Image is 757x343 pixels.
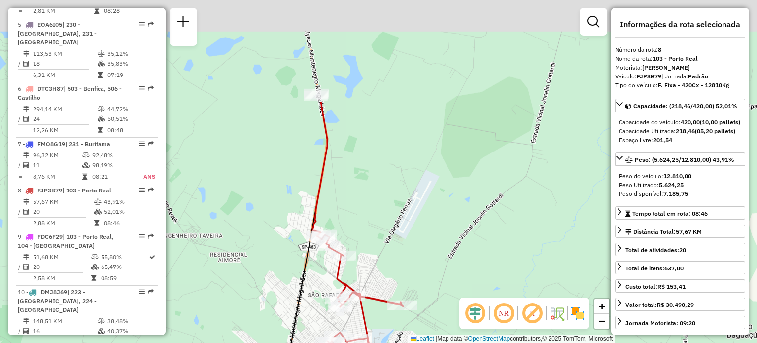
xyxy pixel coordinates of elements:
span: | 503 - Benfica, 506 - Castilho [18,85,122,101]
td: 92,48% [92,151,132,160]
div: Distância Total: [625,228,702,236]
em: Opções [139,21,145,27]
i: Total de Atividades [23,162,29,168]
i: % de utilização da cubagem [98,61,105,67]
i: Tempo total em rota [91,275,96,281]
em: Opções [139,141,145,147]
td: / [18,207,23,217]
i: % de utilização do peso [94,199,102,205]
div: Nome da rota: [615,54,745,63]
a: Valor total:R$ 30.490,29 [615,298,745,311]
td: 6,31 KM [33,70,97,80]
span: Peso: (5.624,25/12.810,00) 43,91% [635,156,734,163]
em: Rota exportada [148,85,154,91]
td: 96,32 KM [33,151,82,160]
td: = [18,70,23,80]
td: / [18,59,23,69]
span: Peso do veículo: [619,172,691,180]
i: % de utilização da cubagem [82,162,90,168]
strong: 201,54 [653,136,672,144]
span: FJP3B79 [37,187,62,194]
span: 6 - [18,85,122,101]
i: Total de Atividades [23,116,29,122]
i: Tempo total em rota [98,127,103,133]
strong: [PERSON_NAME] [642,64,690,71]
i: Distância Total [23,318,29,324]
i: % de utilização da cubagem [98,328,105,334]
td: / [18,114,23,124]
i: Distância Total [23,106,29,112]
strong: (10,00 pallets) [700,118,740,126]
span: 7 - [18,140,110,148]
div: Tipo do veículo: [615,81,745,90]
span: 9 - [18,233,114,249]
span: | 230 - [GEOGRAPHIC_DATA], 231 - [GEOGRAPHIC_DATA] [18,21,97,46]
i: Distância Total [23,51,29,57]
strong: 420,00 [681,118,700,126]
td: 55,80% [101,252,148,262]
td: 43,91% [103,197,153,207]
i: Total de Atividades [23,209,29,215]
i: % de utilização do peso [98,51,105,57]
i: % de utilização da cubagem [94,209,102,215]
i: Tempo total em rota [82,174,87,180]
td: 20 [33,262,91,272]
td: 35,12% [107,49,154,59]
td: 11 [33,160,82,170]
span: − [599,315,605,327]
strong: R$ 30.490,29 [657,301,694,308]
td: 12,26 KM [33,125,97,135]
td: / [18,326,23,336]
td: 35,83% [107,59,154,69]
div: Capacidade Utilizada: [619,127,741,136]
strong: Padrão [688,73,708,80]
div: Capacidade do veículo: [619,118,741,127]
a: Zoom out [594,314,609,329]
td: 8,76 KM [33,172,82,182]
td: = [18,125,23,135]
td: 44,72% [107,104,154,114]
em: Opções [139,233,145,239]
strong: 5.624,25 [659,181,684,189]
i: Distância Total [23,199,29,205]
span: | 103 - Porto Real, 104 - [GEOGRAPHIC_DATA] [18,233,114,249]
span: | Jornada: [661,73,708,80]
a: Tempo total em rota: 08:46 [615,206,745,220]
td: 08:46 [103,218,153,228]
h4: Informações da rota selecionada [615,20,745,29]
span: | 103 - Porto Real [62,187,111,194]
td: 16 [33,326,97,336]
div: Peso Utilizado: [619,181,741,190]
i: % de utilização do peso [91,254,99,260]
span: 5 - [18,21,97,46]
td: 2,88 KM [33,218,94,228]
td: 50,51% [107,114,154,124]
span: Ocultar NR [492,302,516,325]
span: Ocultar deslocamento [463,302,487,325]
span: FDC6F29 [37,233,63,240]
td: = [18,6,23,16]
i: Distância Total [23,254,29,260]
i: % de utilização da cubagem [98,116,105,122]
td: = [18,172,23,182]
span: | 223 - [GEOGRAPHIC_DATA], 224 - [GEOGRAPHIC_DATA] [18,288,97,313]
strong: FJP3B79 [637,73,661,80]
td: 98,19% [92,160,132,170]
span: | 231 - Buritama [65,140,110,148]
span: EOA6I05 [37,21,62,28]
i: Tempo total em rota [94,220,99,226]
strong: 12.810,00 [663,172,691,180]
em: Opções [139,85,145,91]
td: 08:48 [107,125,154,135]
a: Exibir filtros [584,12,603,32]
td: = [18,273,23,283]
i: Total de Atividades [23,264,29,270]
span: Exibir rótulo [520,302,544,325]
div: Custo total: [625,282,686,291]
div: Jornada Motorista: 09:20 [625,319,695,328]
i: % de utilização da cubagem [91,264,99,270]
td: 07:19 [107,70,154,80]
a: Distância Total:57,67 KM [615,225,745,238]
span: 57,67 KM [676,228,702,235]
i: Tempo total em rota [94,8,99,14]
